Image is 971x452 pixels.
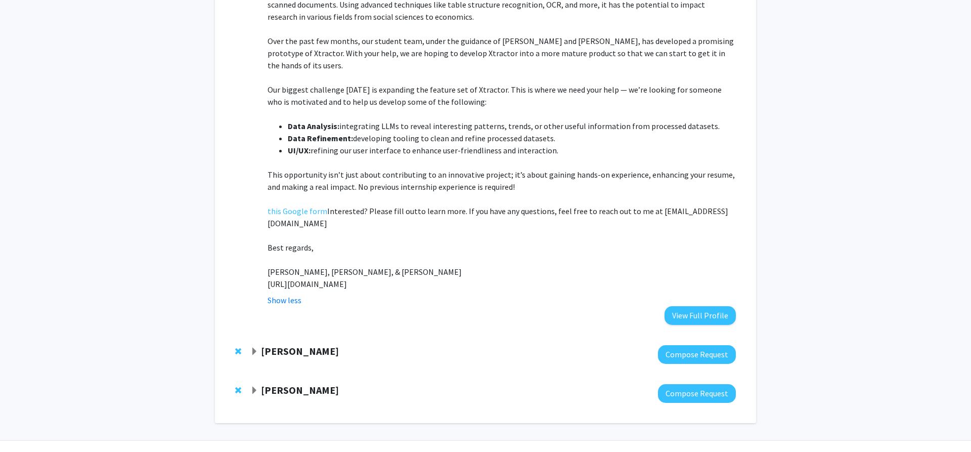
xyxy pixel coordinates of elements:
[261,384,339,396] strong: [PERSON_NAME]
[353,133,555,143] span: developing tooling to clean and refine processed datasets.
[268,170,735,192] span: This opportunity isn’t just about contributing to an innovative project; it’s about gaining hands...
[268,294,301,306] button: Show less
[250,387,258,395] span: Expand Jean Kim Bookmark
[268,85,722,107] span: Our biggest challenge [DATE] is expanding the feature set of Xtractor. This is where we need your...
[288,121,339,131] strong: Data Analysis:
[268,279,347,289] span: [URL][DOMAIN_NAME]
[311,145,558,155] span: refining our user interface to enhance user-friendliness and interaction.
[268,206,728,228] span: to learn more. If you have any questions, feel free to reach out to me at [EMAIL_ADDRESS][DOMAIN_...
[288,145,311,155] strong: UI/UX:
[288,133,353,143] strong: Data Refinement:
[268,242,314,253] span: Best regards,
[235,386,241,394] span: Remove Jean Kim from bookmarks
[261,345,339,357] strong: [PERSON_NAME]
[8,406,43,444] iframe: Chat
[339,121,720,131] span: integrating LLMs to reveal interesting patterns, trends, or other useful information from process...
[665,306,736,325] button: View Full Profile
[268,266,736,278] p: [PERSON_NAME], [PERSON_NAME], & [PERSON_NAME]
[250,348,258,356] span: Expand Jeffrey Tornheim Bookmark
[235,347,241,355] span: Remove Jeffrey Tornheim from bookmarks
[268,36,734,70] span: Over the past few months, our student team, under the guidance of [PERSON_NAME] and [PERSON_NAME]...
[268,205,327,217] a: this Google form
[327,206,418,216] span: Interested? Please fill out
[658,345,736,364] button: Compose Request to Jeffrey Tornheim
[658,384,736,403] button: Compose Request to Jean Kim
